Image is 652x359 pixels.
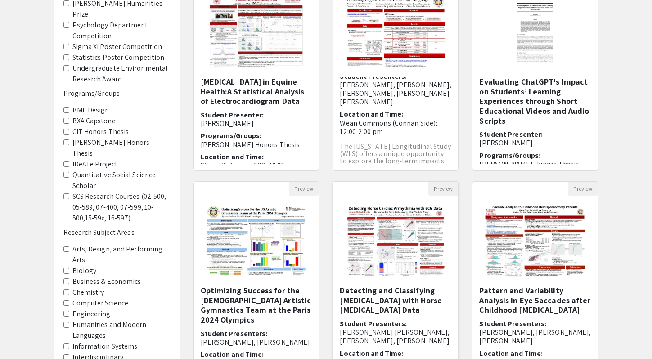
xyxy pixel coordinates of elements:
label: Computer Science [72,298,129,309]
h5: [MEDICAL_DATA] in Equine Health:A Statistical Analysis of Electrocardiogram Data [201,77,312,106]
span: Location and Time: [479,349,543,358]
h6: Programs/Groups [63,89,171,98]
span: Location and Time: [201,152,264,162]
label: Humanities and Modern Languages [72,319,171,341]
span: Location and Time: [340,349,403,358]
button: Preview [428,182,458,196]
h6: Student Presenter: [479,130,591,147]
h6: Research Subject Areas [63,228,171,237]
span: [PERSON_NAME] [201,119,254,128]
h5: Optimizing Success for the [DEMOGRAPHIC_DATA] Artistic Gymnastics Team at the Paris 2024 Olympics [201,286,312,324]
span: Location and Time: [201,350,264,359]
label: [PERSON_NAME] Honors Thesis [72,137,171,159]
label: Sigma Xi Poster Competition [72,41,162,52]
label: Biology [72,265,97,276]
span: [PERSON_NAME], [PERSON_NAME] [201,337,310,347]
img: <p>Optimizing Success for the US Artistic Gymnastics Team at the Paris 2024 Olympics</p> [197,196,315,286]
span: [PERSON_NAME] [479,138,532,148]
label: CIT Honors Thesis [72,126,129,137]
p: Sigma Xi Rangos 2&3, 10:00 am - 12:00 pm (Group F 11:15 am) [201,161,312,178]
label: Chemistry [72,287,104,298]
span: [PERSON_NAME] Honors Thesis, Quantitative Social Science Scholar [479,159,588,177]
span: [PERSON_NAME], [PERSON_NAME], [PERSON_NAME] [479,328,591,346]
label: Business & Economics [72,276,141,287]
p: Wean Commons (Connan Side); 12:00-2:00 pm [340,119,451,136]
span: Programs/Groups: [479,151,540,160]
p: The [US_STATE] Longitudinal Study (WLS) offers a unique opportunity to explore the long-term impa... [340,143,451,172]
h5: Evaluating ChatGPT's Impact on Students’ Learning Experiences through Short Educational Videos an... [479,77,591,126]
label: Engineering [72,309,111,319]
label: IDeATe Project [72,159,117,170]
span: [PERSON_NAME] Honors Thesis [201,140,300,149]
label: BME Design [72,105,109,116]
img: <p><span style="color: rgb(13, 13, 13);">Detecting and Classifying Cardiac Arrhythmia with Horse ... [336,196,455,286]
span: [PERSON_NAME], [PERSON_NAME], [PERSON_NAME], [PERSON_NAME] [PERSON_NAME] [340,80,451,107]
label: SCS Research Courses (02-500, 05-589, 07-400, 07-599, 10-500,15-59x, 16-597) [72,191,171,224]
button: Preview [289,182,319,196]
label: Undergraduate Environmental Research Award [72,63,171,85]
span: [PERSON_NAME] [PERSON_NAME], [PERSON_NAME], [PERSON_NAME] [340,328,450,346]
h5: Pattern and Variability Analysis in Eye Saccades after Childhood [MEDICAL_DATA] [479,286,591,315]
h6: Student Presenters: [201,329,312,346]
h6: Student Presenters: [340,319,451,346]
h6: Student Presenter: [201,111,312,128]
iframe: Chat [7,319,38,352]
label: Quantitative Social Science Scholar [72,170,171,191]
label: Psychology Department Competition [72,20,171,41]
label: BXA Capstone [72,116,116,126]
span: Programs/Groups: [201,131,262,140]
label: Arts, Design, and Performing Arts [72,244,171,265]
label: Information Systems [72,341,138,352]
img: <p>Pattern and Variability Analysis in Eye Saccades after Childhood Hemispherectomy</p> [476,196,594,286]
h5: Detecting and Classifying [MEDICAL_DATA] with Horse [MEDICAL_DATA] Data [340,286,451,315]
h6: Student Presenters: [479,319,591,346]
label: Statistics Poster Competition [72,52,165,63]
button: Preview [568,182,598,196]
h6: Student Presenters: [340,72,451,107]
span: Location and Time: [340,109,403,119]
